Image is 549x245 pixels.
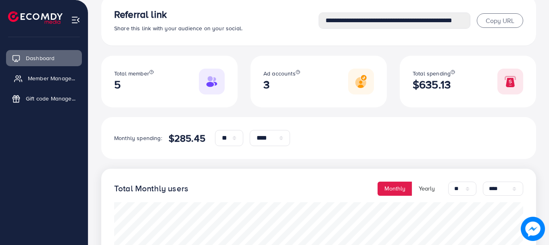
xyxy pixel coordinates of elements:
[26,94,76,103] span: Gift code Management
[169,132,205,144] h4: $285.45
[263,69,296,77] span: Ad accounts
[28,74,78,82] span: Member Management
[114,133,162,143] p: Monthly spending:
[378,182,412,196] button: Monthly
[477,13,523,28] button: Copy URL
[114,24,242,32] span: Share this link with your audience on your social.
[263,78,300,91] h2: 3
[71,15,80,25] img: menu
[6,70,82,86] a: Member Management
[26,54,54,62] span: Dashboard
[413,78,455,91] h2: $635.13
[114,8,319,20] h3: Referral link
[199,69,225,94] img: Responsive image
[6,90,82,107] a: Gift code Management
[114,78,154,91] h2: 5
[114,69,149,77] span: Total member
[6,50,82,66] a: Dashboard
[8,11,63,24] img: logo
[486,16,514,25] span: Copy URL
[412,182,442,196] button: Yearly
[497,69,523,94] img: Responsive image
[114,184,188,194] h4: Total Monthly users
[413,69,451,77] span: Total spending
[521,217,545,241] img: image
[348,69,374,94] img: Responsive image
